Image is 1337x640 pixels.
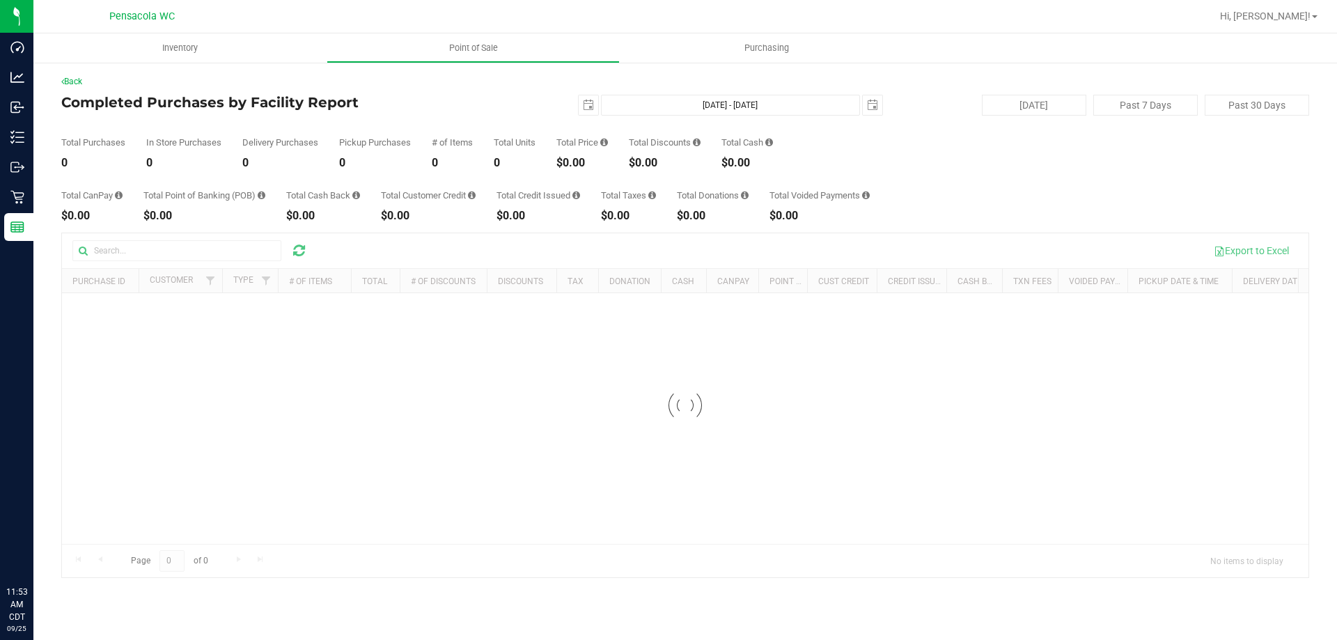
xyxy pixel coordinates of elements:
[339,157,411,169] div: 0
[677,191,749,200] div: Total Donations
[381,210,476,221] div: $0.00
[601,210,656,221] div: $0.00
[648,191,656,200] i: Sum of the total taxes for all purchases in the date range.
[579,95,598,115] span: select
[862,191,870,200] i: Sum of all voided payment transaction amounts, excluding tips and transaction fees, for all purch...
[61,77,82,86] a: Back
[600,138,608,147] i: Sum of the total prices of all purchases in the date range.
[6,623,27,634] p: 09/25
[1205,95,1309,116] button: Past 30 Days
[432,157,473,169] div: 0
[430,42,517,54] span: Point of Sale
[769,191,870,200] div: Total Voided Payments
[381,191,476,200] div: Total Customer Credit
[494,157,535,169] div: 0
[10,220,24,234] inline-svg: Reports
[10,100,24,114] inline-svg: Inbound
[556,138,608,147] div: Total Price
[693,138,701,147] i: Sum of the discount values applied to the all purchases in the date range.
[432,138,473,147] div: # of Items
[146,138,221,147] div: In Store Purchases
[863,95,882,115] span: select
[258,191,265,200] i: Sum of the successful, non-voided point-of-banking payment transactions, both via payment termina...
[497,210,580,221] div: $0.00
[352,191,360,200] i: Sum of the cash-back amounts from rounded-up electronic payments for all purchases in the date ra...
[61,138,125,147] div: Total Purchases
[629,138,701,147] div: Total Discounts
[146,157,221,169] div: 0
[33,33,327,63] a: Inventory
[497,191,580,200] div: Total Credit Issued
[468,191,476,200] i: Sum of the successful, non-voided payments using account credit for all purchases in the date range.
[556,157,608,169] div: $0.00
[982,95,1086,116] button: [DATE]
[1220,10,1311,22] span: Hi, [PERSON_NAME]!
[242,138,318,147] div: Delivery Purchases
[677,210,749,221] div: $0.00
[61,210,123,221] div: $0.00
[339,138,411,147] div: Pickup Purchases
[726,42,808,54] span: Purchasing
[629,157,701,169] div: $0.00
[10,190,24,204] inline-svg: Retail
[115,191,123,200] i: Sum of the successful, non-voided CanPay payment transactions for all purchases in the date range.
[10,130,24,144] inline-svg: Inventory
[10,40,24,54] inline-svg: Dashboard
[721,138,773,147] div: Total Cash
[10,160,24,174] inline-svg: Outbound
[143,210,265,221] div: $0.00
[286,210,360,221] div: $0.00
[286,191,360,200] div: Total Cash Back
[61,95,477,110] h4: Completed Purchases by Facility Report
[242,157,318,169] div: 0
[10,70,24,84] inline-svg: Analytics
[61,157,125,169] div: 0
[143,42,217,54] span: Inventory
[1093,95,1198,116] button: Past 7 Days
[143,191,265,200] div: Total Point of Banking (POB)
[327,33,620,63] a: Point of Sale
[109,10,175,22] span: Pensacola WC
[61,191,123,200] div: Total CanPay
[6,586,27,623] p: 11:53 AM CDT
[741,191,749,200] i: Sum of all round-up-to-next-dollar total price adjustments for all purchases in the date range.
[721,157,773,169] div: $0.00
[572,191,580,200] i: Sum of all account credit issued for all refunds from returned purchases in the date range.
[769,210,870,221] div: $0.00
[601,191,656,200] div: Total Taxes
[620,33,913,63] a: Purchasing
[494,138,535,147] div: Total Units
[765,138,773,147] i: Sum of the successful, non-voided cash payment transactions for all purchases in the date range. ...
